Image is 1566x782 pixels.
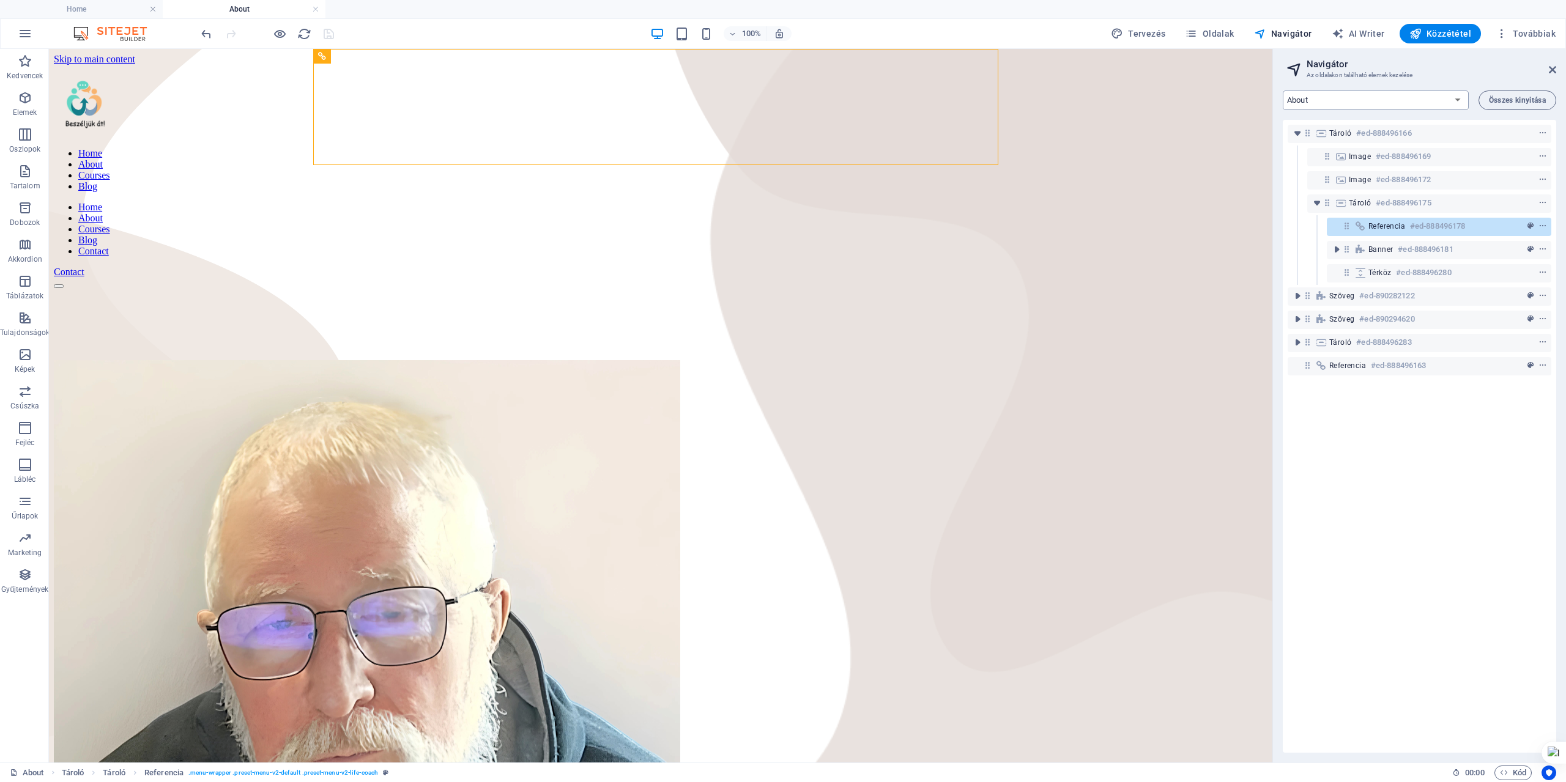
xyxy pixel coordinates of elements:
[1537,335,1549,350] button: context-menu
[1400,24,1481,43] button: Közzététel
[1290,289,1305,303] button: toggle-expand
[144,765,184,780] span: Kattintson a kijelöléshez. Dupla kattintás az szerkesztéshez
[12,511,38,521] p: Űrlapok
[1329,291,1354,301] span: Szöveg
[1327,24,1390,43] button: AI Writer
[1396,265,1451,280] h6: #ed-888496280
[1349,175,1371,185] span: Image
[1452,765,1485,780] h6: Munkamenet idő
[1349,152,1371,161] span: Image
[188,765,378,780] span: . menu-wrapper .preset-menu-v2-default .preset-menu-v2-life-coach
[8,254,42,264] p: Akkordion
[62,765,388,780] nav: breadcrumb
[1376,196,1431,210] h6: #ed-888496175
[774,28,785,39] i: Átméretezés esetén automatikusan beállítja a nagyítási szintet a választott eszköznek megfelelően.
[1376,172,1431,187] h6: #ed-888496172
[1524,242,1537,257] button: preset
[1479,90,1557,110] button: Összes kinyitása
[297,27,311,41] i: Weboldal újratöltése
[1537,196,1549,210] button: context-menu
[1537,149,1549,164] button: context-menu
[1491,24,1560,43] button: Továbbiak
[1249,24,1317,43] button: Navigátor
[62,765,84,780] span: Kattintson a kijelöléshez. Dupla kattintás az szerkesztéshez
[1307,70,1532,81] h3: Az oldalakon található elemek kezelése
[1409,28,1471,40] span: Közzététel
[1496,28,1556,40] span: Továbbiak
[1356,126,1411,141] h6: #ed-888496166
[724,26,767,41] button: 100%
[1329,338,1351,347] span: Tároló
[1537,289,1549,303] button: context-menu
[1524,358,1537,373] button: preset
[1290,312,1305,326] button: toggle-expand
[199,26,213,41] button: undo
[10,181,40,191] p: Tartalom
[1254,28,1312,40] span: Navigátor
[1537,358,1549,373] button: context-menu
[1537,312,1549,326] button: context-menu
[1368,245,1393,254] span: Banner
[1465,765,1484,780] span: 00 00
[1376,149,1431,164] h6: #ed-888496169
[1368,221,1405,231] span: Referencia
[1106,24,1171,43] button: Tervezés
[1359,289,1414,303] h6: #ed-890282122
[1349,198,1371,208] span: Tároló
[70,26,162,41] img: Editor Logo
[1329,361,1366,371] span: Referencia
[1537,265,1549,280] button: context-menu
[10,765,44,780] a: Kattintson a kijelölés megszüntetéséhez. Dupla kattintás az oldalak megnyitásához
[15,364,35,374] p: Képek
[1356,335,1411,350] h6: #ed-888496283
[10,218,40,227] p: Dobozok
[1329,242,1344,257] button: toggle-expand
[163,2,325,16] h4: About
[1332,28,1385,40] span: AI Writer
[1329,314,1354,324] span: Szöveg
[10,401,39,411] p: Csúszka
[1290,335,1305,350] button: toggle-expand
[103,765,125,780] span: Kattintson a kijelöléshez. Dupla kattintás az szerkesztéshez
[9,144,40,154] p: Oszlopok
[15,438,35,448] p: Fejléc
[1537,172,1549,187] button: context-menu
[1290,126,1305,141] button: toggle-expand
[1537,219,1549,234] button: context-menu
[1410,219,1465,234] h6: #ed-888496178
[1185,28,1234,40] span: Oldalak
[8,548,42,558] p: Marketing
[1310,196,1324,210] button: toggle-expand
[1180,24,1239,43] button: Oldalak
[1494,765,1532,780] button: Kód
[1542,765,1556,780] button: Usercentrics
[1537,242,1549,257] button: context-menu
[383,769,388,776] i: Ez az elem egy testreszabható előre beállítás
[1524,312,1537,326] button: preset
[1474,768,1475,777] span: :
[297,26,311,41] button: reload
[1307,59,1556,70] h2: Navigátor
[7,71,43,81] p: Kedvencek
[1,585,48,594] p: Gyűjtemények
[14,474,36,484] p: Lábléc
[1371,358,1426,373] h6: #ed-888496163
[13,108,37,117] p: Elemek
[6,291,43,301] p: Táblázatok
[1111,28,1166,40] span: Tervezés
[1489,97,1546,104] span: Összes kinyitása
[1329,128,1351,138] span: Tároló
[1500,765,1526,780] span: Kód
[1524,219,1537,234] button: preset
[1398,242,1453,257] h6: #ed-888496181
[742,26,762,41] h6: 100%
[1368,268,1391,278] span: Térköz
[1524,289,1537,303] button: preset
[1537,126,1549,141] button: context-menu
[1359,312,1414,326] h6: #ed-890294620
